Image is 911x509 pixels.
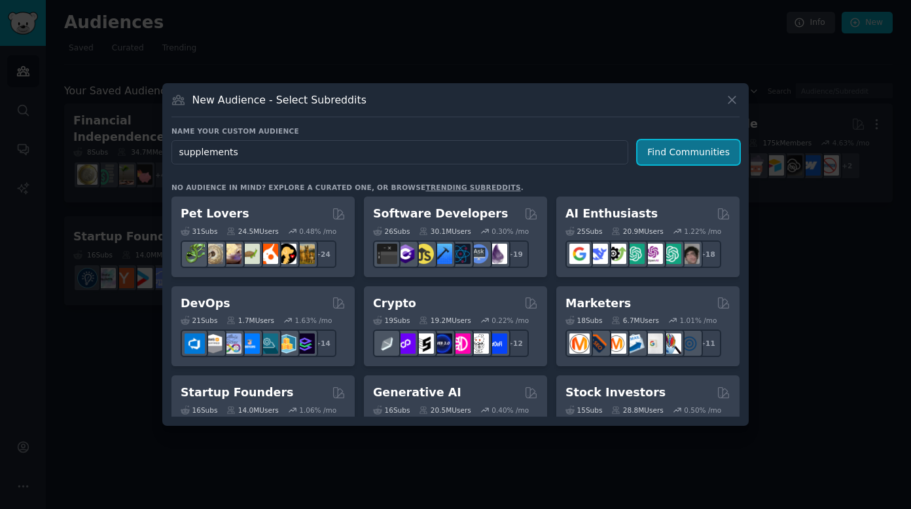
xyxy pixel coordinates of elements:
[679,333,700,354] img: OnlineMarketing
[425,183,520,191] a: trending subreddits
[684,405,721,415] div: 0.50 % /mo
[395,333,416,354] img: 0xPolygon
[487,244,507,264] img: elixir
[491,316,529,325] div: 0.22 % /mo
[491,227,529,236] div: 0.30 % /mo
[694,240,721,268] div: + 18
[414,244,434,264] img: learnjavascript
[611,405,663,415] div: 28.8M Users
[377,333,397,354] img: ethfinance
[299,227,336,236] div: 0.48 % /mo
[565,405,602,415] div: 15 Sub s
[569,244,590,264] img: GoogleGeminiAI
[240,244,260,264] img: turtle
[643,244,663,264] img: OpenAIDev
[565,295,631,312] h2: Marketers
[611,227,663,236] div: 20.9M Users
[569,333,590,354] img: content_marketing
[491,405,529,415] div: 0.40 % /mo
[432,333,452,354] img: web3
[192,93,366,107] h3: New Audience - Select Subreddits
[295,333,315,354] img: PlatformEngineers
[611,316,659,325] div: 6.7M Users
[203,333,223,354] img: AWS_Certified_Experts
[309,330,336,357] div: + 14
[373,385,461,401] h2: Generative AI
[181,316,217,325] div: 21 Sub s
[395,244,416,264] img: csharp
[450,333,471,354] img: defiblockchain
[661,244,681,264] img: chatgpt_prompts_
[276,333,296,354] img: aws_cdk
[226,227,278,236] div: 24.5M Users
[295,244,315,264] img: dogbreed
[565,385,666,401] h2: Stock Investors
[203,244,223,264] img: ballpython
[181,295,230,312] h2: DevOps
[624,244,645,264] img: chatgpt_promptDesign
[295,316,332,325] div: 1.63 % /mo
[432,244,452,264] img: iOSProgramming
[501,240,529,268] div: + 19
[637,140,740,164] button: Find Communities
[469,333,489,354] img: CryptoNews
[258,244,278,264] img: cockatiel
[661,333,681,354] img: MarketingResearch
[171,140,628,164] input: Pick a short name, like "Digital Marketers" or "Movie-Goers"
[606,333,626,354] img: AskMarketing
[419,227,471,236] div: 30.1M Users
[373,206,508,222] h2: Software Developers
[624,333,645,354] img: Emailmarketing
[373,405,410,415] div: 16 Sub s
[487,333,507,354] img: defi_
[419,316,471,325] div: 19.2M Users
[373,316,410,325] div: 19 Sub s
[565,316,602,325] div: 18 Sub s
[606,244,626,264] img: AItoolsCatalog
[221,333,241,354] img: Docker_DevOps
[171,183,524,192] div: No audience in mind? Explore a curated one, or browse .
[226,316,274,325] div: 1.7M Users
[588,244,608,264] img: DeepSeek
[181,227,217,236] div: 31 Sub s
[679,244,700,264] img: ArtificalIntelligence
[221,244,241,264] img: leopardgeckos
[588,333,608,354] img: bigseo
[181,206,249,222] h2: Pet Lovers
[694,330,721,357] div: + 11
[680,316,717,325] div: 1.01 % /mo
[643,333,663,354] img: googleads
[565,227,602,236] div: 25 Sub s
[185,244,205,264] img: herpetology
[240,333,260,354] img: DevOpsLinks
[469,244,489,264] img: AskComputerScience
[181,405,217,415] div: 16 Sub s
[373,227,410,236] div: 26 Sub s
[377,244,397,264] img: software
[501,330,529,357] div: + 12
[299,405,336,415] div: 1.06 % /mo
[276,244,296,264] img: PetAdvice
[258,333,278,354] img: platformengineering
[185,333,205,354] img: azuredevops
[684,227,721,236] div: 1.22 % /mo
[414,333,434,354] img: ethstaker
[373,295,416,312] h2: Crypto
[309,240,336,268] div: + 24
[565,206,658,222] h2: AI Enthusiasts
[171,126,740,136] h3: Name your custom audience
[419,405,471,415] div: 20.5M Users
[181,385,293,401] h2: Startup Founders
[450,244,471,264] img: reactnative
[226,405,278,415] div: 14.0M Users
